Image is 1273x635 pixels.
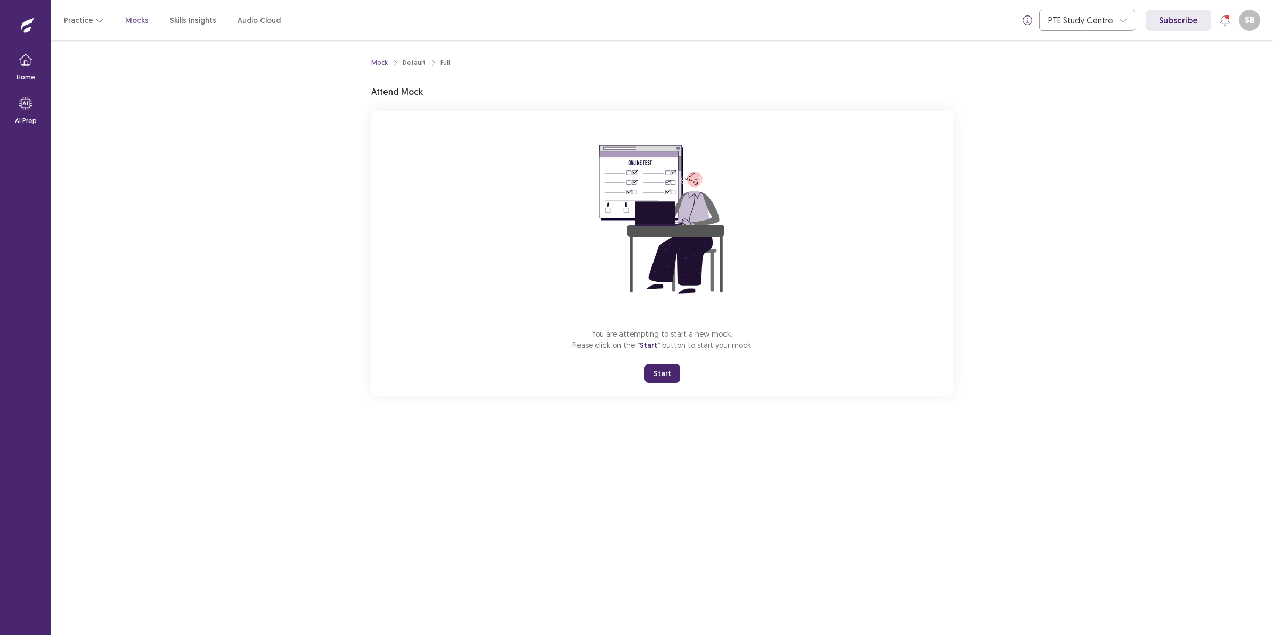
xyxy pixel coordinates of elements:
nav: breadcrumb [371,58,450,68]
a: Mock [371,58,388,68]
p: AI Prep [15,116,37,126]
div: Full [440,58,450,68]
a: Subscribe [1146,10,1211,31]
button: SB [1239,10,1260,31]
div: PTE Study Centre [1048,10,1114,30]
div: Default [403,58,426,68]
button: Start [644,364,680,383]
a: Mocks [125,15,149,26]
p: Attend Mock [371,85,423,98]
span: "Start" [637,340,660,350]
p: Home [17,72,35,82]
button: Practice [64,11,104,30]
a: Audio Cloud [238,15,281,26]
p: You are attempting to start a new mock. Please click on the button to start your mock. [572,328,753,351]
img: attend-mock [566,124,758,315]
button: info [1018,11,1037,30]
a: Skills Insights [170,15,216,26]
